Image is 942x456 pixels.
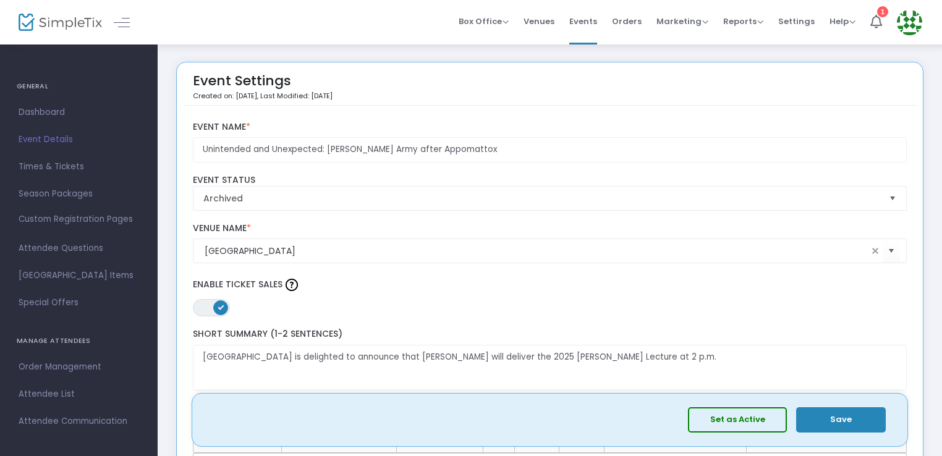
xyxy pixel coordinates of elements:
[257,91,333,101] span: , Last Modified: [DATE]
[796,407,886,433] button: Save
[830,15,855,27] span: Help
[193,327,342,340] span: Short Summary (1-2 Sentences)
[19,240,139,256] span: Attendee Questions
[877,6,888,17] div: 1
[884,187,901,210] button: Select
[286,279,298,291] img: question-mark
[203,192,880,205] span: Archived
[688,407,787,433] button: Set as Active
[19,386,139,402] span: Attendee List
[218,304,224,310] span: ON
[19,159,139,175] span: Times & Tickets
[19,104,139,120] span: Dashboard
[19,359,139,375] span: Order Management
[193,175,907,186] label: Event Status
[569,6,597,37] span: Events
[17,329,141,353] h4: MANAGE ATTENDEES
[524,6,554,37] span: Venues
[778,6,815,37] span: Settings
[883,239,900,264] button: Select
[193,69,333,105] div: Event Settings
[612,6,642,37] span: Orders
[19,186,139,202] span: Season Packages
[205,245,868,258] input: Select Venue
[19,295,139,311] span: Special Offers
[656,15,708,27] span: Marketing
[723,15,763,27] span: Reports
[193,122,907,133] label: Event Name
[193,91,333,101] p: Created on: [DATE]
[193,276,907,294] label: Enable Ticket Sales
[187,403,913,428] label: Tell us about your event
[19,132,139,148] span: Event Details
[459,15,509,27] span: Box Office
[868,243,883,258] span: clear
[193,137,907,163] input: Enter Event Name
[19,213,133,226] span: Custom Registration Pages
[17,74,141,99] h4: GENERAL
[193,223,907,234] label: Venue Name
[19,413,139,429] span: Attendee Communication
[19,268,139,284] span: [GEOGRAPHIC_DATA] Items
